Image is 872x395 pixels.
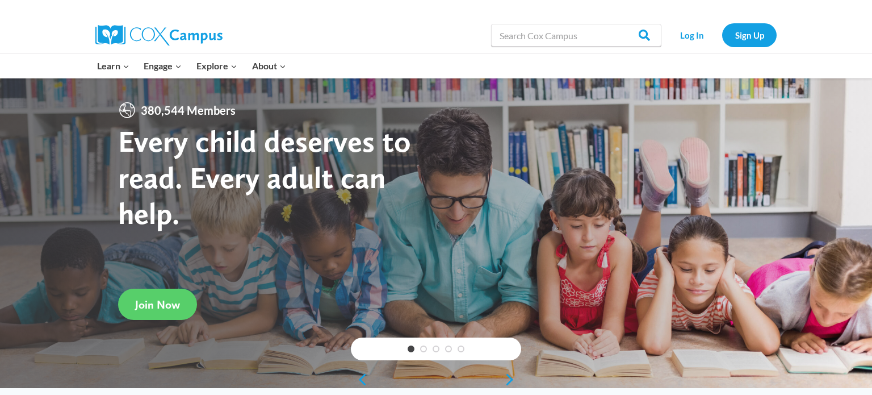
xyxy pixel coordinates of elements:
a: Log In [667,23,716,47]
a: previous [351,373,368,386]
span: Explore [196,59,237,73]
a: 5 [458,346,464,352]
a: 3 [433,346,439,352]
a: 2 [420,346,427,352]
span: Engage [144,59,182,73]
nav: Secondary Navigation [667,23,777,47]
div: content slider buttons [351,368,521,391]
input: Search Cox Campus [491,24,661,47]
a: 4 [445,346,452,352]
a: Join Now [118,289,197,320]
span: About [252,59,286,73]
a: next [504,373,521,386]
a: 1 [408,346,414,352]
nav: Primary Navigation [90,54,293,78]
span: 380,544 Members [136,101,240,119]
a: Sign Up [722,23,777,47]
span: Learn [97,59,129,73]
span: Join Now [135,298,180,311]
img: Cox Campus [95,25,223,45]
strong: Every child deserves to read. Every adult can help. [118,123,411,231]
